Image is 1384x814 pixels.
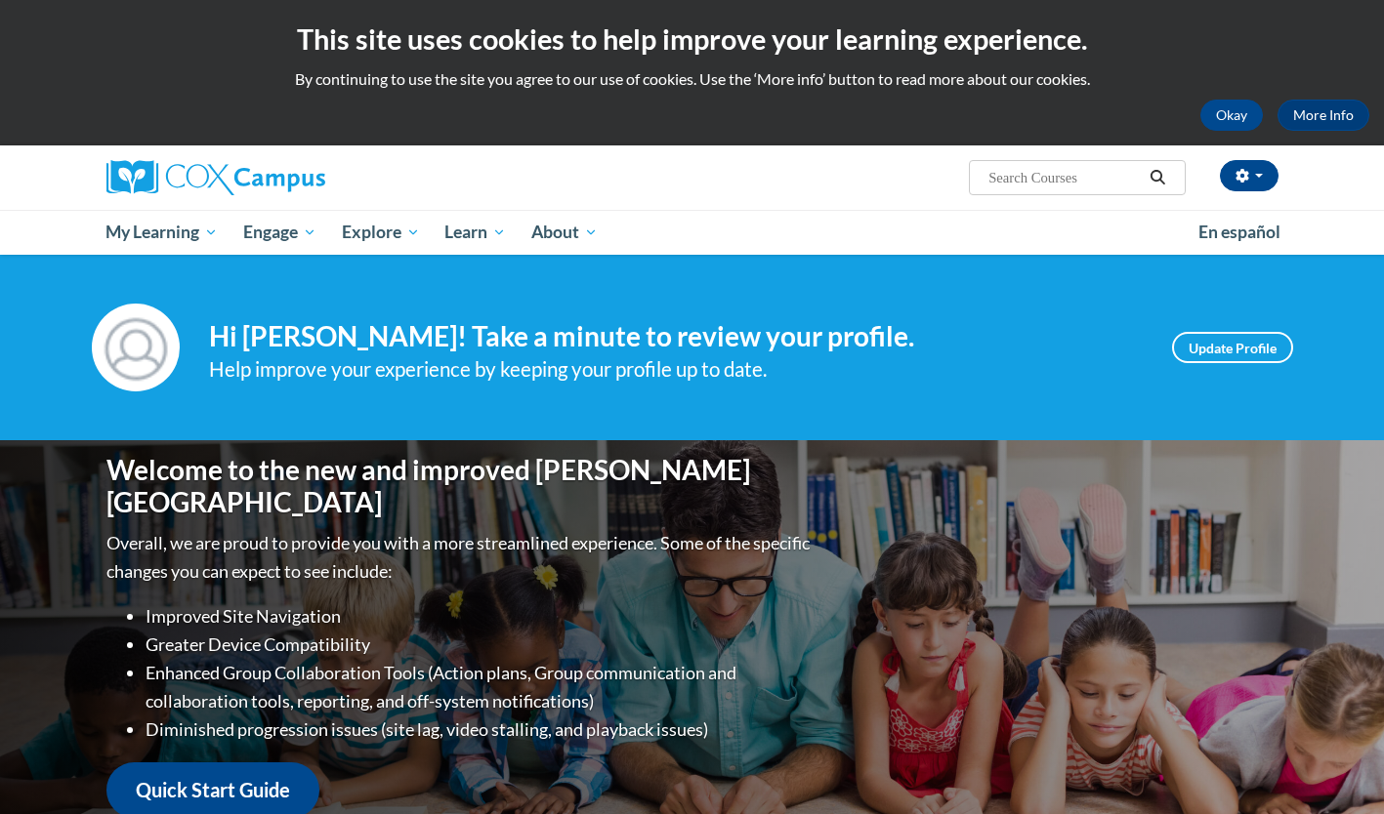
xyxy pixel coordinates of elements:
[106,454,815,519] h1: Welcome to the new and improved [PERSON_NAME][GEOGRAPHIC_DATA]
[1220,160,1279,191] button: Account Settings
[146,715,815,744] li: Diminished progression issues (site lag, video stalling, and playback issues)
[106,160,478,195] a: Cox Campus
[243,221,316,244] span: Engage
[209,353,1143,386] div: Help improve your experience by keeping your profile up to date.
[444,221,506,244] span: Learn
[519,210,610,255] a: About
[1278,100,1369,131] a: More Info
[146,602,815,631] li: Improved Site Navigation
[1186,212,1293,253] a: En español
[15,20,1369,59] h2: This site uses cookies to help improve your learning experience.
[146,659,815,715] li: Enhanced Group Collaboration Tools (Action plans, Group communication and collaboration tools, re...
[986,166,1143,189] input: Search Courses
[209,320,1143,353] h4: Hi [PERSON_NAME]! Take a minute to review your profile.
[1172,332,1293,363] a: Update Profile
[92,304,180,391] img: Profile Image
[1198,222,1280,242] span: En español
[1306,736,1368,798] iframe: Button to launch messaging window
[329,210,433,255] a: Explore
[77,210,1308,255] div: Main menu
[146,631,815,659] li: Greater Device Compatibility
[432,210,519,255] a: Learn
[105,221,218,244] span: My Learning
[1143,166,1172,189] button: Search
[1200,100,1263,131] button: Okay
[106,529,815,586] p: Overall, we are proud to provide you with a more streamlined experience. Some of the specific cha...
[15,68,1369,90] p: By continuing to use the site you agree to our use of cookies. Use the ‘More info’ button to read...
[106,160,325,195] img: Cox Campus
[231,210,329,255] a: Engage
[531,221,598,244] span: About
[94,210,231,255] a: My Learning
[342,221,420,244] span: Explore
